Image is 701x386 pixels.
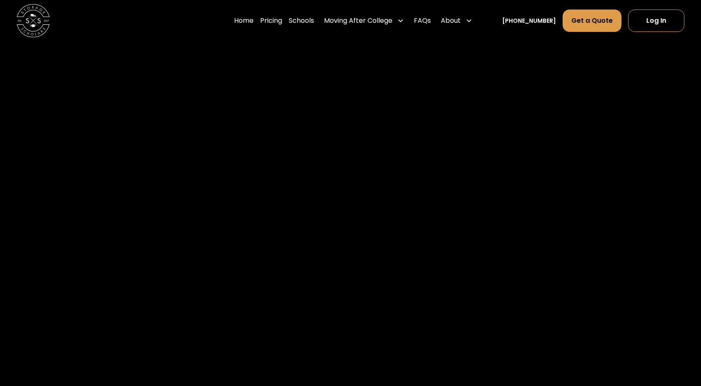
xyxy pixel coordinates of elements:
div: Moving After College [321,9,407,32]
div: About [438,9,476,32]
a: [PHONE_NUMBER] [502,17,556,25]
a: Get a Quote [563,10,621,32]
img: Storage Scholars main logo [17,4,50,37]
a: FAQs [414,9,431,32]
div: Moving After College [324,16,392,26]
a: Schools [289,9,314,32]
a: Home [234,9,254,32]
div: About [441,16,461,26]
a: Log In [628,10,684,32]
a: Pricing [260,9,282,32]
